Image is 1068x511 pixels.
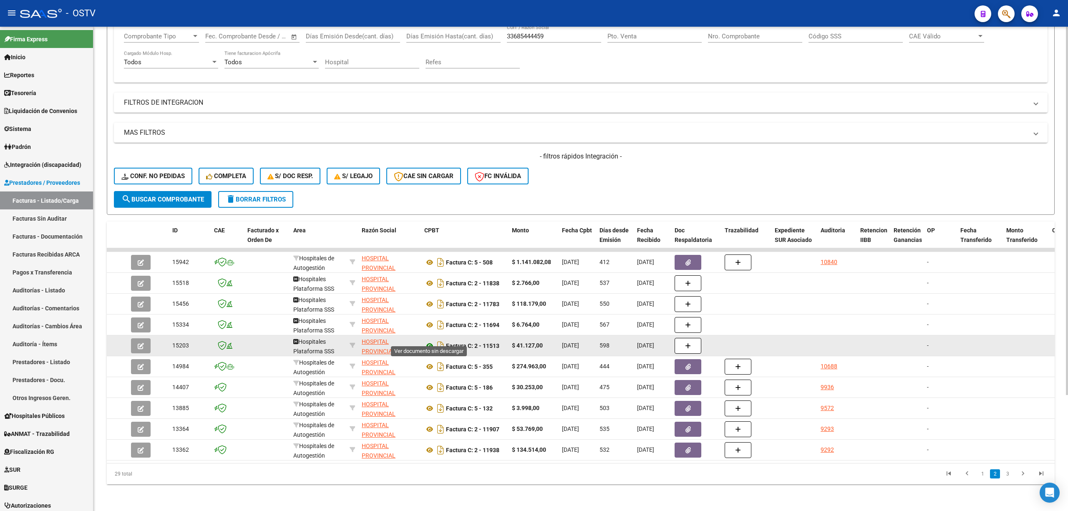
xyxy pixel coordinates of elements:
[114,123,1048,143] mat-expansion-panel-header: MAS FILTROS
[512,227,529,234] span: Monto
[293,227,306,234] span: Area
[775,227,812,243] span: Expediente SUR Asociado
[927,279,929,286] span: -
[290,32,299,42] button: Open calendar
[172,321,189,328] span: 15334
[599,321,610,328] span: 567
[446,426,499,433] strong: Factura C: 2 - 11907
[857,222,890,258] datatable-header-cell: Retencion IIBB
[206,172,246,180] span: Completa
[446,405,493,412] strong: Factura C: 5 - 132
[172,259,189,265] span: 15942
[860,227,887,243] span: Retencion IIBB
[435,443,446,457] i: Descargar documento
[435,297,446,311] i: Descargar documento
[172,425,189,432] span: 13364
[247,227,279,243] span: Facturado x Orden De
[121,194,131,204] mat-icon: search
[362,316,418,334] div: 33685444459
[927,446,929,453] span: -
[512,405,539,411] strong: $ 3.998,00
[637,300,654,307] span: [DATE]
[599,384,610,390] span: 475
[124,58,141,66] span: Todos
[66,4,96,23] span: - OSTV
[924,222,957,258] datatable-header-cell: OP
[512,259,551,265] strong: $ 1.141.082,08
[446,447,499,453] strong: Factura C: 2 - 11938
[172,227,178,234] span: ID
[362,420,418,438] div: 33685444459
[562,321,579,328] span: [DATE]
[599,279,610,286] span: 537
[327,168,380,184] button: S/ legajo
[172,279,189,286] span: 15518
[927,384,929,390] span: -
[124,33,191,40] span: Comprobante Tipo
[4,70,34,80] span: Reportes
[475,172,521,180] span: FC Inválida
[989,467,1001,481] li: page 2
[218,191,293,208] button: Borrar Filtros
[362,276,395,302] span: HOSPITAL PROVINCIAL ROSARIO
[512,425,543,432] strong: $ 53.769,00
[562,384,579,390] span: [DATE]
[4,178,80,187] span: Prestadores / Proveedores
[890,222,924,258] datatable-header-cell: Retención Ganancias
[637,384,654,390] span: [DATE]
[512,446,546,453] strong: $ 134.514,00
[446,259,493,266] strong: Factura C: 5 - 508
[927,405,929,411] span: -
[446,384,493,391] strong: Factura C: 5 - 186
[293,443,334,459] span: Hospitales de Autogestión
[821,424,834,434] div: 9293
[4,411,65,420] span: Hospitales Públicos
[446,280,499,287] strong: Factura C: 2 - 11838
[637,279,654,286] span: [DATE]
[927,227,935,234] span: OP
[1001,467,1014,481] li: page 3
[562,279,579,286] span: [DATE]
[467,168,529,184] button: FC Inválida
[927,363,929,370] span: -
[124,128,1028,137] mat-panel-title: MAS FILTROS
[435,381,446,394] i: Descargar documento
[821,403,834,413] div: 9572
[362,359,395,385] span: HOSPITAL PROVINCIAL ROSARIO
[599,300,610,307] span: 550
[214,227,225,234] span: CAE
[821,362,837,371] div: 10688
[1033,469,1049,478] a: go to last page
[599,425,610,432] span: 535
[771,222,817,258] datatable-header-cell: Expediente SUR Asociado
[121,172,185,180] span: Conf. no pedidas
[562,342,579,349] span: [DATE]
[446,322,499,328] strong: Factura C: 2 - 11694
[559,222,596,258] datatable-header-cell: Fecha Cpbt
[247,33,287,40] input: Fecha fin
[290,222,346,258] datatable-header-cell: Area
[675,227,712,243] span: Doc Respaldatoria
[957,222,1003,258] datatable-header-cell: Fecha Transferido
[599,446,610,453] span: 532
[224,58,242,66] span: Todos
[293,338,334,355] span: Hospitales Plataforma SSS
[1003,469,1013,478] a: 3
[1051,8,1061,18] mat-icon: person
[599,363,610,370] span: 444
[4,88,36,98] span: Tesorería
[394,172,453,180] span: CAE SIN CARGAR
[169,222,211,258] datatable-header-cell: ID
[894,227,922,243] span: Retención Ganancias
[1015,469,1031,478] a: go to next page
[596,222,634,258] datatable-header-cell: Días desde Emisión
[7,8,17,18] mat-icon: menu
[114,168,192,184] button: Conf. no pedidas
[509,222,559,258] datatable-header-cell: Monto
[599,259,610,265] span: 412
[121,196,204,203] span: Buscar Comprobante
[358,222,421,258] datatable-header-cell: Razón Social
[205,33,239,40] input: Fecha inicio
[260,168,321,184] button: S/ Doc Resp.
[172,446,189,453] span: 13362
